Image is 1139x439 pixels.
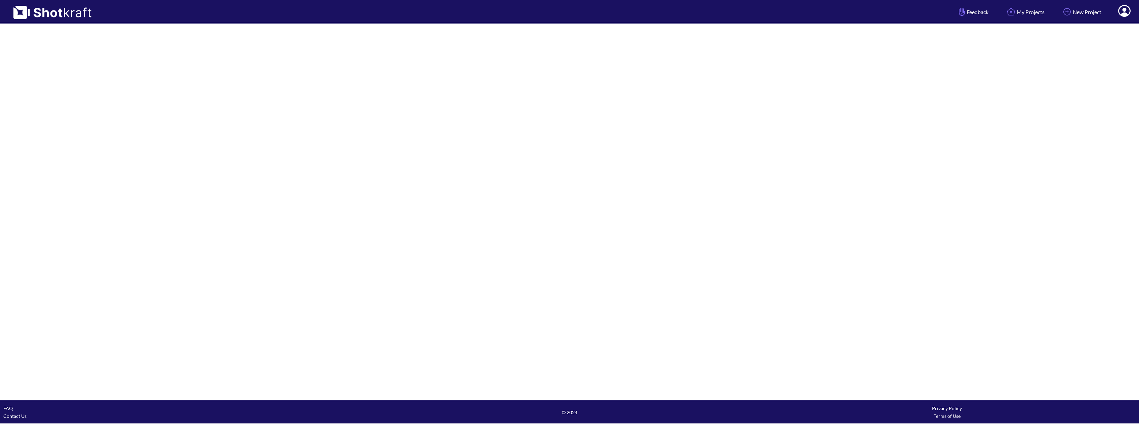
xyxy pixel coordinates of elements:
[1056,3,1106,21] a: New Project
[1005,6,1017,17] img: Home Icon
[758,404,1136,412] div: Privacy Policy
[758,412,1136,420] div: Terms of Use
[957,6,967,17] img: Hand Icon
[3,405,13,411] a: FAQ
[3,413,27,419] a: Contact Us
[1000,3,1050,21] a: My Projects
[957,8,988,16] span: Feedback
[381,408,758,416] span: © 2024
[1061,6,1073,17] img: Add Icon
